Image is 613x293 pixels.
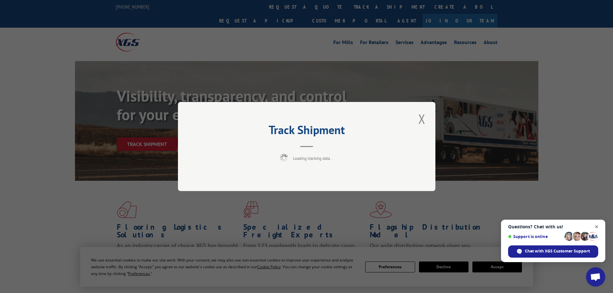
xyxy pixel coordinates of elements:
a: Open chat [586,267,605,287]
h2: Track Shipment [210,125,403,138]
span: Chat with XGS Customer Support [525,248,590,254]
img: xgs-loading [280,154,288,162]
span: Support is online [508,234,562,239]
span: Chat with XGS Customer Support [508,245,598,258]
span: Questions? Chat with us! [508,224,598,229]
button: Close modal [416,110,427,128]
span: Loading tracking data... [293,156,333,161]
